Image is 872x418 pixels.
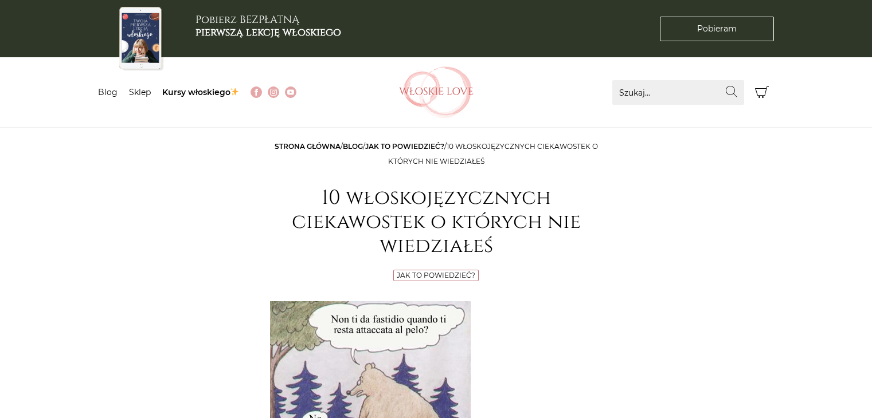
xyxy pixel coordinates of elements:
a: Jak to powiedzieć? [365,142,444,151]
a: Kursy włoskiego [162,87,240,97]
h1: 10 włoskojęzycznych ciekawostek o których nie wiedziałeś [270,186,603,258]
a: Blog [343,142,363,151]
span: 10 włoskojęzycznych ciekawostek o których nie wiedziałeś [388,142,598,165]
input: Szukaj... [612,80,744,105]
h3: Pobierz BEZPŁATNĄ [195,14,341,38]
button: Koszyk [750,80,775,105]
a: Blog [98,87,118,97]
a: Sklep [129,87,151,97]
span: Pobieram [697,23,737,35]
a: Strona główna [275,142,341,151]
img: ✨ [230,88,238,96]
a: Pobieram [660,17,774,41]
a: Jak to powiedzieć? [397,271,475,279]
img: Włoskielove [399,66,474,118]
span: / / / [275,142,598,165]
b: pierwszą lekcję włoskiego [195,25,341,40]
